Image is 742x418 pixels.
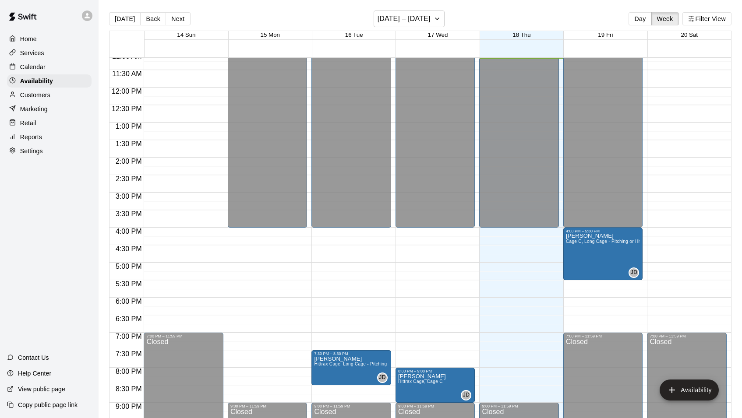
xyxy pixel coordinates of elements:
span: 2:30 PM [113,175,144,183]
a: Availability [7,74,92,88]
span: JD [463,391,470,400]
button: Next [166,12,190,25]
span: 1:00 PM [113,123,144,130]
span: 4:00 PM [113,228,144,235]
p: Reports [20,133,42,141]
a: Reports [7,130,92,144]
a: Services [7,46,92,60]
button: Filter View [682,12,731,25]
button: 19 Fri [598,32,613,38]
button: 15 Mon [261,32,280,38]
div: Jason Dolenga [377,372,388,383]
div: 7:00 PM – 11:59 PM [566,334,640,338]
span: 1:30 PM [113,140,144,148]
p: Help Center [18,369,51,378]
span: 3:00 PM [113,193,144,200]
div: Jason Dolenga [629,267,639,278]
span: 12:00 PM [110,88,144,95]
p: View public page [18,385,65,393]
span: 7:00 PM [113,333,144,340]
button: Day [629,12,651,25]
h6: [DATE] – [DATE] [378,13,431,25]
button: 16 Tue [345,32,363,38]
a: Marketing [7,102,92,116]
div: 4:00 PM – 5:30 PM: Available [563,228,643,280]
button: 20 Sat [681,32,698,38]
span: Hittrax Cage, Cage C [398,379,443,384]
span: 2:00 PM [113,158,144,165]
span: 12:30 PM [110,105,144,112]
div: 9:00 PM – 11:59 PM [482,404,556,408]
p: Calendar [20,63,46,71]
span: 5:00 PM [113,263,144,270]
button: 18 Thu [512,32,530,38]
div: 9:00 PM – 11:59 PM [230,404,305,408]
button: Week [651,12,679,25]
p: Contact Us [18,353,49,362]
p: Settings [20,147,43,155]
div: 8:00 PM – 9:00 PM [398,369,473,373]
a: Customers [7,88,92,102]
span: 6:00 PM [113,298,144,305]
span: 9:00 PM [113,403,144,410]
p: Availability [20,77,53,85]
span: 7:30 PM [113,350,144,358]
button: add [660,379,719,400]
div: 7:00 PM – 11:59 PM [146,334,221,338]
span: 3:30 PM [113,210,144,218]
p: Retail [20,119,36,127]
p: Marketing [20,105,48,113]
a: Home [7,32,92,46]
span: JD [379,373,385,382]
button: 17 Wed [428,32,448,38]
span: JD [631,268,637,277]
div: 9:00 PM – 11:59 PM [314,404,389,408]
button: [DATE] – [DATE] [374,11,445,27]
p: Copy public page link [18,400,78,409]
button: [DATE] [109,12,141,25]
button: 14 Sun [177,32,195,38]
p: Home [20,35,37,43]
span: 11:30 AM [110,70,144,77]
a: Retail [7,116,92,130]
div: 9:00 PM – 11:59 PM [398,404,473,408]
span: 5:30 PM [113,280,144,288]
div: 7:00 PM – 11:59 PM [650,334,724,338]
span: 8:30 PM [113,385,144,393]
span: 6:30 PM [113,315,144,323]
button: Back [140,12,166,25]
a: Calendar [7,60,92,74]
a: Settings [7,144,92,158]
div: 4:00 PM – 5:30 PM [566,229,640,233]
div: Jason Dolenga [461,390,471,400]
p: Customers [20,91,50,99]
span: 8:00 PM [113,368,144,375]
div: 8:00 PM – 9:00 PM: Available [396,368,475,403]
div: 7:30 PM – 8:30 PM: Available [311,350,391,385]
span: 4:30 PM [113,245,144,253]
div: 7:30 PM – 8:30 PM [314,351,389,356]
p: Services [20,49,44,57]
span: Hittrax Cage, Long Cage - Pitching or Hitting [314,362,407,366]
span: Cage C, Long Cage - Pitching or Hitting [566,239,649,244]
